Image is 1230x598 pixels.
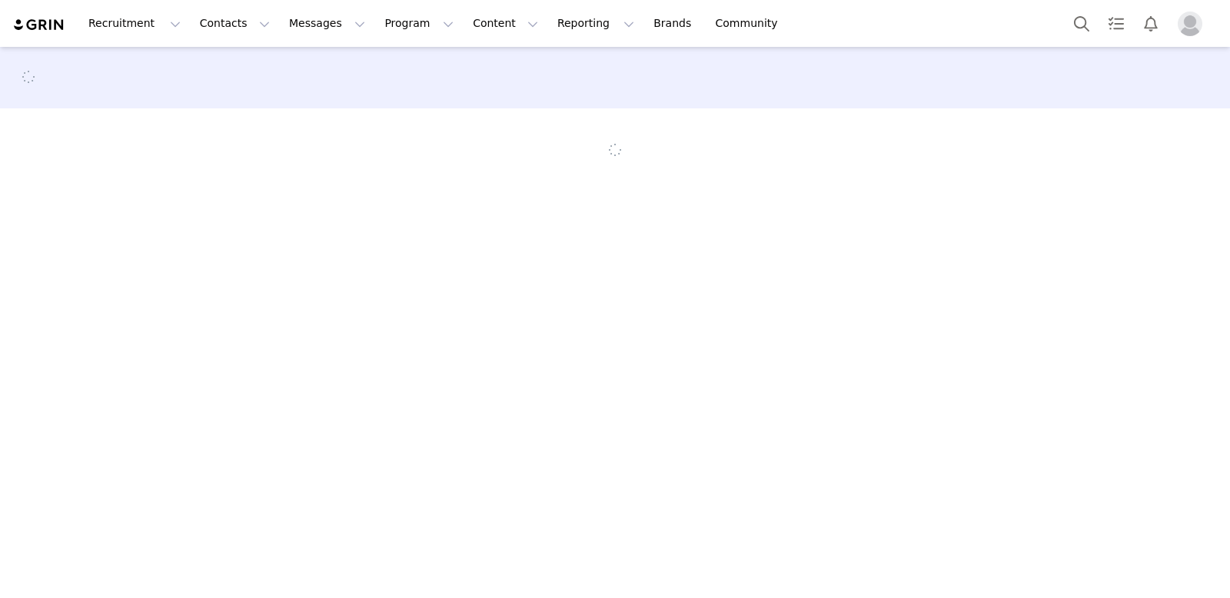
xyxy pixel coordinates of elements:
[79,6,190,41] button: Recruitment
[706,6,794,41] a: Community
[1099,6,1133,41] a: Tasks
[375,6,463,41] button: Program
[1065,6,1099,41] button: Search
[464,6,547,41] button: Content
[191,6,279,41] button: Contacts
[1134,6,1168,41] button: Notifications
[12,18,66,32] img: grin logo
[1168,12,1218,36] button: Profile
[644,6,705,41] a: Brands
[280,6,374,41] button: Messages
[1178,12,1202,36] img: placeholder-profile.jpg
[548,6,643,41] button: Reporting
